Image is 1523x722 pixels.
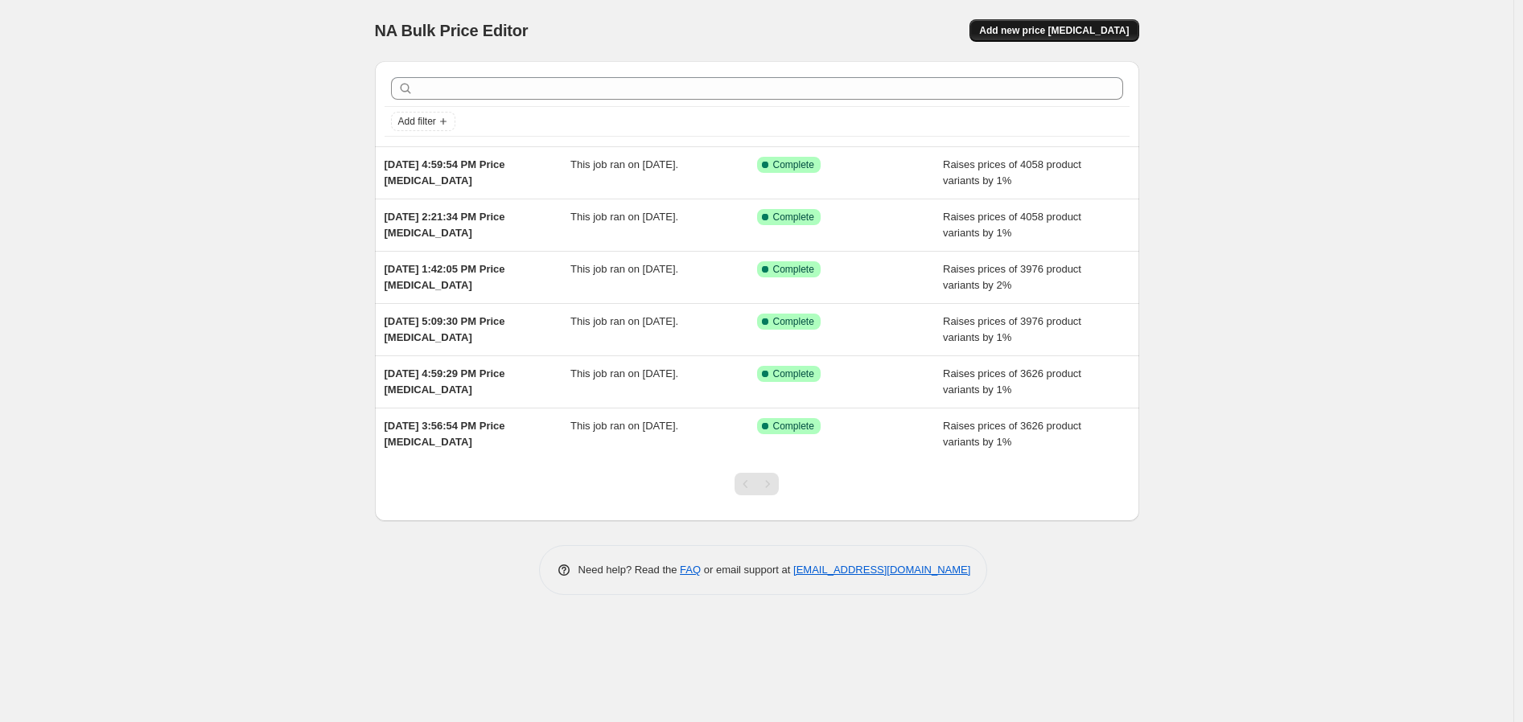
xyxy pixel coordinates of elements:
[578,564,681,576] span: Need help? Read the
[680,564,701,576] a: FAQ
[570,420,678,432] span: This job ran on [DATE].
[385,420,505,448] span: [DATE] 3:56:54 PM Price [MEDICAL_DATA]
[773,315,814,328] span: Complete
[398,115,436,128] span: Add filter
[570,158,678,170] span: This job ran on [DATE].
[943,263,1081,291] span: Raises prices of 3976 product variants by 2%
[570,315,678,327] span: This job ran on [DATE].
[375,22,529,39] span: NA Bulk Price Editor
[969,19,1138,42] button: Add new price [MEDICAL_DATA]
[570,263,678,275] span: This job ran on [DATE].
[385,263,505,291] span: [DATE] 1:42:05 PM Price [MEDICAL_DATA]
[385,367,505,396] span: [DATE] 4:59:29 PM Price [MEDICAL_DATA]
[385,211,505,239] span: [DATE] 2:21:34 PM Price [MEDICAL_DATA]
[735,473,779,495] nav: Pagination
[943,211,1081,239] span: Raises prices of 4058 product variants by 1%
[773,263,814,276] span: Complete
[391,112,455,131] button: Add filter
[773,158,814,171] span: Complete
[943,315,1081,343] span: Raises prices of 3976 product variants by 1%
[943,420,1081,448] span: Raises prices of 3626 product variants by 1%
[570,367,678,379] span: This job ran on [DATE].
[943,367,1081,396] span: Raises prices of 3626 product variants by 1%
[979,24,1129,37] span: Add new price [MEDICAL_DATA]
[385,315,505,343] span: [DATE] 5:09:30 PM Price [MEDICAL_DATA]
[943,158,1081,187] span: Raises prices of 4058 product variants by 1%
[773,211,814,224] span: Complete
[793,564,970,576] a: [EMAIL_ADDRESS][DOMAIN_NAME]
[773,420,814,433] span: Complete
[773,367,814,380] span: Complete
[385,158,505,187] span: [DATE] 4:59:54 PM Price [MEDICAL_DATA]
[570,211,678,223] span: This job ran on [DATE].
[701,564,793,576] span: or email support at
